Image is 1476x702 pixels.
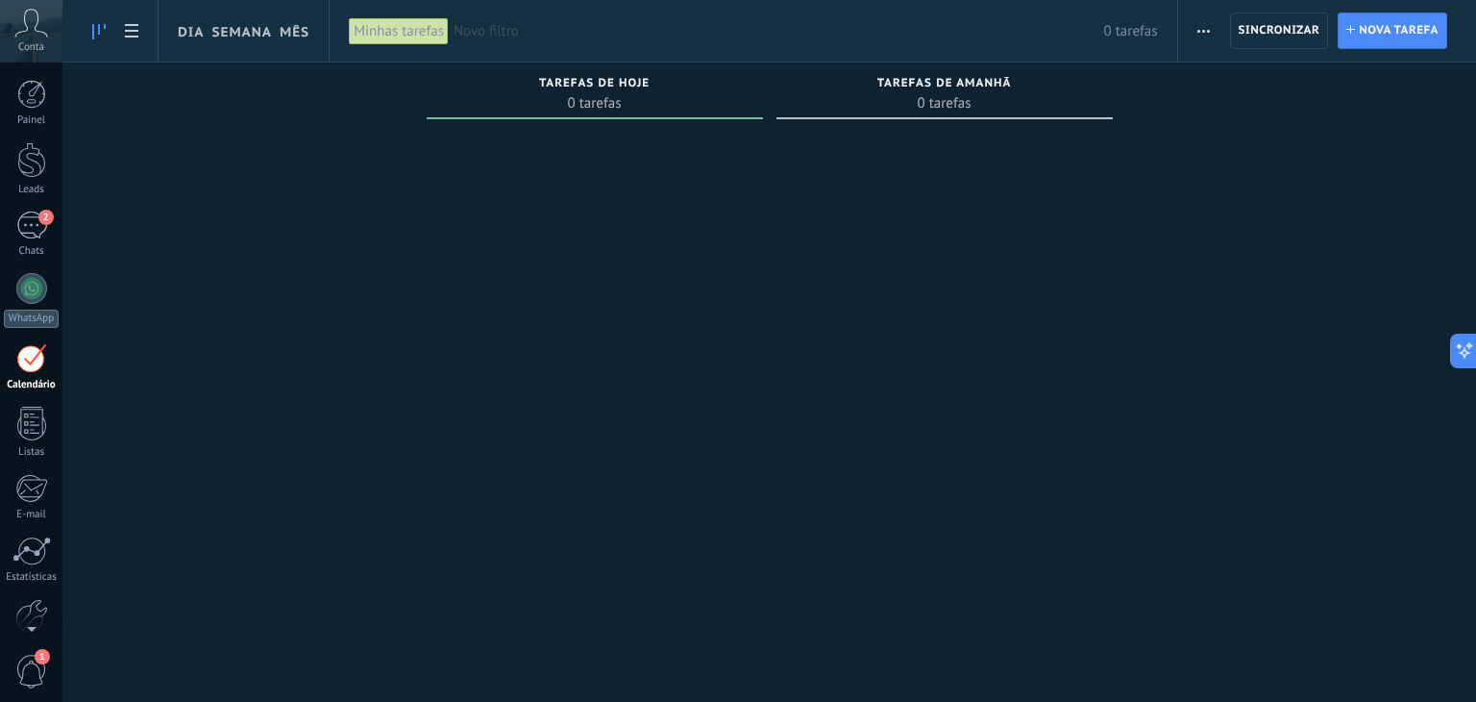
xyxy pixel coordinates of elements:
div: Calendário [4,379,60,391]
div: Leads [4,184,60,196]
button: Nova tarefa [1338,13,1447,49]
a: Lista de tarefas [115,13,148,50]
button: Mais [1190,13,1218,49]
div: Estatísticas [4,571,60,584]
div: E-mail [4,509,60,521]
span: Tarefas de amanhã [877,77,1012,90]
div: Tarefas de hoje [436,77,753,93]
span: 2 [38,210,54,225]
span: Nova tarefa [1359,13,1439,48]
button: Sincronizar [1230,13,1329,49]
span: 1 [35,649,50,664]
span: 0 tarefas [786,93,1103,113]
div: Painel [4,114,60,127]
div: Tarefas de amanhã [786,77,1103,93]
a: Quadro de tarefas [83,13,115,50]
div: Listas [4,446,60,459]
span: Novo filtro [454,22,1104,40]
span: 0 tarefas [436,93,753,113]
span: Sincronizar [1239,25,1320,37]
div: Chats [4,245,60,258]
span: 0 tarefas [1104,22,1158,40]
div: WhatsApp [4,310,59,328]
span: Conta [18,41,44,54]
div: Minhas tarefas [349,17,449,45]
span: Tarefas de hoje [539,77,650,90]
